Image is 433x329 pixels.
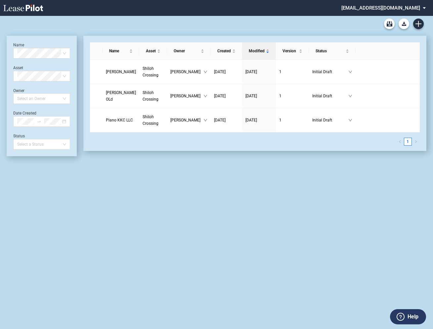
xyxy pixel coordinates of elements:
span: [PERSON_NAME] [170,117,203,123]
span: right [414,140,417,143]
a: [DATE] [214,117,239,123]
span: left [398,140,402,143]
button: Help [390,309,426,324]
span: Shiloh Crossing [143,90,158,102]
span: 1 [279,70,281,74]
span: [DATE] [245,94,257,98]
a: 1 [279,93,305,99]
a: Shiloh Crossing [143,89,164,103]
span: down [348,94,352,98]
th: Asset [139,42,167,60]
span: Modified [249,48,265,54]
span: Sky Lee [106,70,136,74]
span: swap-right [37,119,41,124]
a: Plano KKC LLC [106,117,136,123]
span: Initial Draft [312,117,348,123]
span: [DATE] [245,70,257,74]
button: left [396,138,404,146]
span: 1 [279,94,281,98]
span: [DATE] [214,94,226,98]
a: Shiloh Crossing [143,65,164,78]
span: Initial Draft [312,69,348,75]
a: [DATE] [214,69,239,75]
span: [DATE] [214,70,226,74]
span: down [203,70,207,74]
span: [PERSON_NAME] [170,93,203,99]
li: 1 [404,138,412,146]
a: [DATE] [245,93,273,99]
span: down [348,118,352,122]
label: Asset [13,66,23,70]
span: Version [282,48,297,54]
a: Shiloh Crossing [143,114,164,127]
label: Help [408,312,418,321]
span: Initial Draft [312,93,348,99]
span: Status [316,48,344,54]
a: 1 [279,69,305,75]
button: right [412,138,420,146]
a: [PERSON_NAME] [106,69,136,75]
span: [PERSON_NAME] [170,69,203,75]
a: 1 [279,117,305,123]
span: to [37,119,41,124]
span: down [203,94,207,98]
th: Name [103,42,139,60]
a: [PERSON_NAME] OLd [106,89,136,103]
span: down [203,118,207,122]
span: Shiloh Crossing [143,115,158,126]
th: Created [211,42,242,60]
th: Owner [167,42,211,60]
th: Version [276,42,309,60]
label: Name [13,43,24,47]
a: Create new document [413,19,424,29]
span: [DATE] [245,118,257,122]
span: 1 [279,118,281,122]
a: [DATE] [214,93,239,99]
a: Archive [384,19,395,29]
a: [DATE] [245,117,273,123]
label: Date Created [13,111,36,116]
a: Download Blank Form [399,19,409,29]
th: Status [309,42,356,60]
li: Previous Page [396,138,404,146]
span: Created [217,48,231,54]
a: [DATE] [245,69,273,75]
span: Plano KKC LLC [106,118,133,122]
li: Next Page [412,138,420,146]
span: down [348,70,352,74]
span: Sky Lee OLd [106,90,136,102]
label: Status [13,134,25,138]
span: Shiloh Crossing [143,66,158,77]
span: [DATE] [214,118,226,122]
span: Asset [146,48,156,54]
th: Modified [242,42,276,60]
label: Owner [13,88,24,93]
a: 1 [404,138,411,145]
span: Owner [174,48,199,54]
span: Name [109,48,128,54]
